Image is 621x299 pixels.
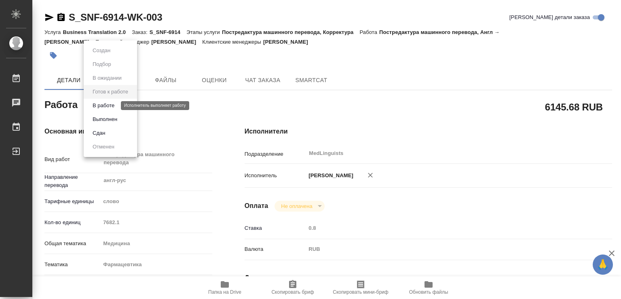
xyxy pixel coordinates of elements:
[90,60,114,69] button: Подбор
[90,115,120,124] button: Выполнен
[90,101,117,110] button: В работе
[90,46,113,55] button: Создан
[90,74,124,83] button: В ожидании
[90,129,108,138] button: Сдан
[90,87,131,96] button: Готов к работе
[90,142,117,151] button: Отменен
